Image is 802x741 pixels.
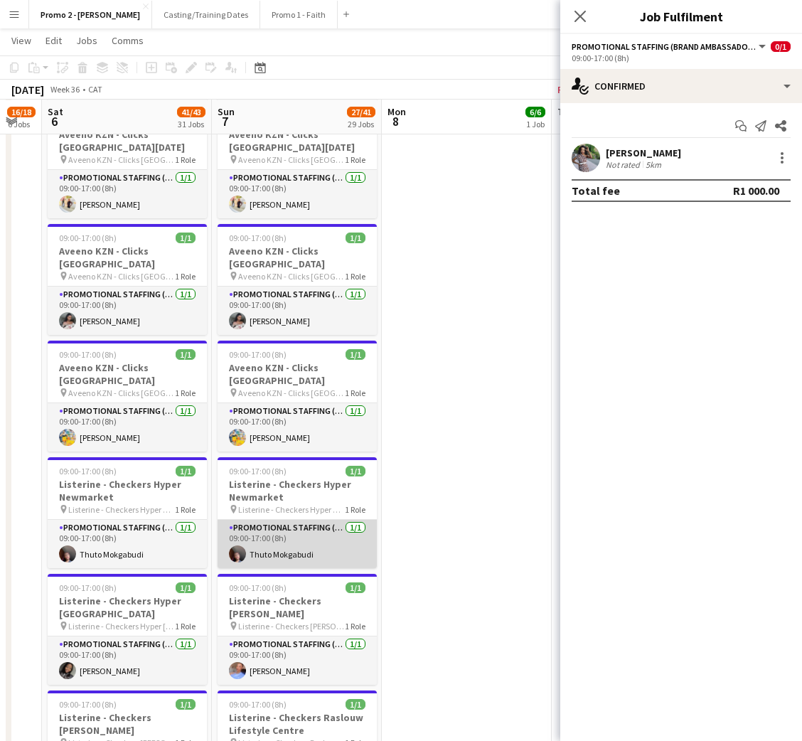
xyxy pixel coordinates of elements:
[238,504,345,515] span: Listerine - Checkers Hyper Newmarket
[59,349,117,360] span: 09:00-17:00 (8h)
[218,478,377,503] h3: Listerine - Checkers Hyper Newmarket
[229,349,287,360] span: 09:00-17:00 (8h)
[76,34,97,47] span: Jobs
[218,287,377,335] app-card-role: Promotional Staffing (Brand Ambassadors)1/109:00-17:00 (8h)[PERSON_NAME]
[238,154,345,165] span: Aveeno KZN - Clicks [GEOGRAPHIC_DATA][DATE]
[218,457,377,568] app-job-card: 09:00-17:00 (8h)1/1Listerine - Checkers Hyper Newmarket Listerine - Checkers Hyper Newmarket1 Rol...
[345,504,365,515] span: 1 Role
[48,128,207,154] h3: Aveeno KZN - Clicks [GEOGRAPHIC_DATA][DATE]
[48,107,207,218] app-job-card: 09:00-17:00 (8h)1/1Aveeno KZN - Clicks [GEOGRAPHIC_DATA][DATE] Aveeno KZN - Clicks [GEOGRAPHIC_DA...
[59,466,117,476] span: 09:00-17:00 (8h)
[218,341,377,452] app-job-card: 09:00-17:00 (8h)1/1Aveeno KZN - Clicks [GEOGRAPHIC_DATA] Aveeno KZN - Clicks [GEOGRAPHIC_DATA]1 R...
[387,105,406,118] span: Mon
[48,361,207,387] h3: Aveeno KZN - Clicks [GEOGRAPHIC_DATA]
[176,349,196,360] span: 1/1
[346,582,365,593] span: 1/1
[48,403,207,452] app-card-role: Promotional Staffing (Brand Ambassadors)1/109:00-17:00 (8h)[PERSON_NAME]
[771,41,791,52] span: 0/1
[112,34,144,47] span: Comms
[238,621,345,631] span: Listerine - Checkers [PERSON_NAME]
[572,53,791,63] div: 09:00-17:00 (8h)
[68,621,175,631] span: Listerine - Checkers Hyper [GEOGRAPHIC_DATA]
[557,105,574,118] span: Tue
[176,233,196,243] span: 1/1
[572,41,768,52] button: Promotional Staffing (Brand Ambassadors)
[218,574,377,685] app-job-card: 09:00-17:00 (8h)1/1Listerine - Checkers [PERSON_NAME] Listerine - Checkers [PERSON_NAME]1 RolePro...
[88,84,102,95] div: CAT
[526,119,545,129] div: 1 Job
[215,113,235,129] span: 7
[8,119,35,129] div: 6 Jobs
[345,388,365,398] span: 1 Role
[177,107,205,117] span: 41/43
[48,457,207,568] app-job-card: 09:00-17:00 (8h)1/1Listerine - Checkers Hyper Newmarket Listerine - Checkers Hyper Newmarket1 Rol...
[572,41,756,52] span: Promotional Staffing (Brand Ambassadors)
[560,69,802,103] div: Confirmed
[175,504,196,515] span: 1 Role
[46,34,62,47] span: Edit
[48,170,207,218] app-card-role: Promotional Staffing (Brand Ambassadors)1/109:00-17:00 (8h)[PERSON_NAME]
[11,34,31,47] span: View
[48,595,207,620] h3: Listerine - Checkers Hyper [GEOGRAPHIC_DATA]
[40,31,68,50] a: Edit
[218,107,377,218] app-job-card: 09:00-17:00 (8h)1/1Aveeno KZN - Clicks [GEOGRAPHIC_DATA][DATE] Aveeno KZN - Clicks [GEOGRAPHIC_DA...
[345,154,365,165] span: 1 Role
[572,183,620,198] div: Total fee
[175,621,196,631] span: 1 Role
[606,159,643,170] div: Not rated
[48,105,63,118] span: Sat
[525,107,545,117] span: 6/6
[59,233,117,243] span: 09:00-17:00 (8h)
[176,582,196,593] span: 1/1
[552,80,626,99] button: Fix 19 errors
[218,105,235,118] span: Sun
[48,245,207,270] h3: Aveeno KZN - Clicks [GEOGRAPHIC_DATA]
[68,271,175,282] span: Aveeno KZN - Clicks [GEOGRAPHIC_DATA]
[106,31,149,50] a: Comms
[606,146,681,159] div: [PERSON_NAME]
[218,128,377,154] h3: Aveeno KZN - Clicks [GEOGRAPHIC_DATA][DATE]
[48,287,207,335] app-card-role: Promotional Staffing (Brand Ambassadors)1/109:00-17:00 (8h)[PERSON_NAME]
[11,82,44,97] div: [DATE]
[68,388,175,398] span: Aveeno KZN - Clicks [GEOGRAPHIC_DATA]
[560,7,802,26] h3: Job Fulfilment
[346,699,365,710] span: 1/1
[229,699,287,710] span: 09:00-17:00 (8h)
[176,466,196,476] span: 1/1
[152,1,260,28] button: Casting/Training Dates
[29,1,152,28] button: Promo 2 - [PERSON_NAME]
[46,113,63,129] span: 6
[59,582,117,593] span: 09:00-17:00 (8h)
[218,636,377,685] app-card-role: Promotional Staffing (Brand Ambassadors)1/109:00-17:00 (8h)[PERSON_NAME]
[218,224,377,335] app-job-card: 09:00-17:00 (8h)1/1Aveeno KZN - Clicks [GEOGRAPHIC_DATA] Aveeno KZN - Clicks [GEOGRAPHIC_DATA]1 R...
[68,154,175,165] span: Aveeno KZN - Clicks [GEOGRAPHIC_DATA][DATE]
[346,349,365,360] span: 1/1
[48,711,207,737] h3: Listerine - Checkers [PERSON_NAME]
[218,361,377,387] h3: Aveeno KZN - Clicks [GEOGRAPHIC_DATA]
[345,271,365,282] span: 1 Role
[218,403,377,452] app-card-role: Promotional Staffing (Brand Ambassadors)1/109:00-17:00 (8h)[PERSON_NAME]
[176,699,196,710] span: 1/1
[48,224,207,335] app-job-card: 09:00-17:00 (8h)1/1Aveeno KZN - Clicks [GEOGRAPHIC_DATA] Aveeno KZN - Clicks [GEOGRAPHIC_DATA]1 R...
[643,159,664,170] div: 5km
[48,574,207,685] app-job-card: 09:00-17:00 (8h)1/1Listerine - Checkers Hyper [GEOGRAPHIC_DATA] Listerine - Checkers Hyper [GEOGR...
[218,520,377,568] app-card-role: Promotional Staffing (Brand Ambassadors)1/109:00-17:00 (8h)Thuto Mokgabudi
[218,170,377,218] app-card-role: Promotional Staffing (Brand Ambassadors)1/109:00-17:00 (8h)[PERSON_NAME]
[229,582,287,593] span: 09:00-17:00 (8h)
[218,711,377,737] h3: Listerine - Checkers Raslouw Lifestyle Centre
[48,341,207,452] app-job-card: 09:00-17:00 (8h)1/1Aveeno KZN - Clicks [GEOGRAPHIC_DATA] Aveeno KZN - Clicks [GEOGRAPHIC_DATA]1 R...
[238,388,345,398] span: Aveeno KZN - Clicks [GEOGRAPHIC_DATA]
[48,636,207,685] app-card-role: Promotional Staffing (Brand Ambassadors)1/109:00-17:00 (8h)[PERSON_NAME]
[218,245,377,270] h3: Aveeno KZN - Clicks [GEOGRAPHIC_DATA]
[385,113,406,129] span: 8
[48,478,207,503] h3: Listerine - Checkers Hyper Newmarket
